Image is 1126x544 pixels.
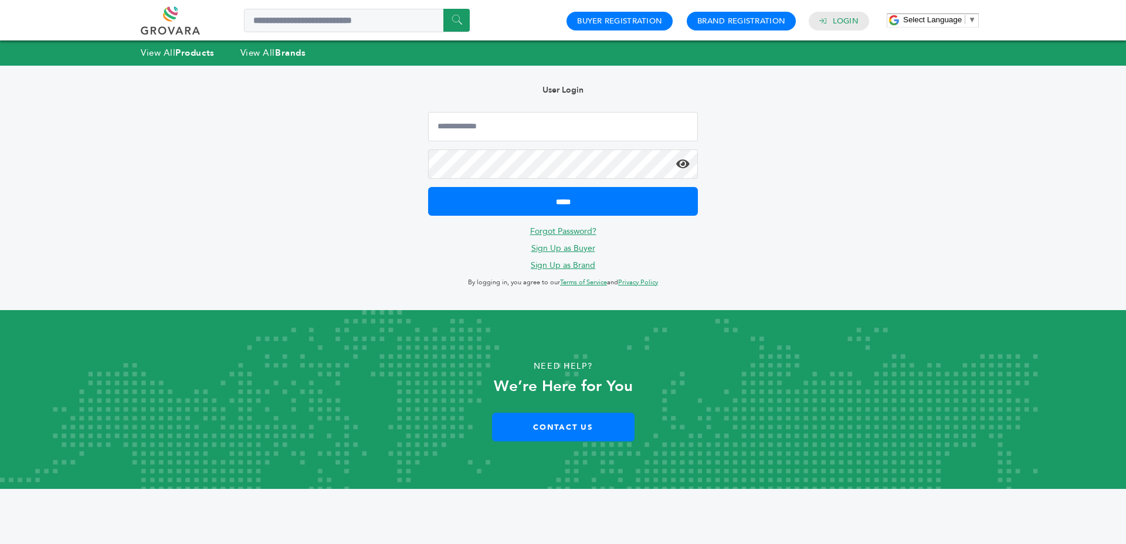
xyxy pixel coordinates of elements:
a: Privacy Policy [618,278,658,287]
b: User Login [542,84,584,96]
strong: Products [175,47,214,59]
input: Email Address [428,112,698,141]
a: Buyer Registration [577,16,662,26]
strong: We’re Here for You [494,376,633,397]
a: Terms of Service [560,278,607,287]
input: Search a product or brand... [244,9,470,32]
a: Forgot Password? [530,226,596,237]
span: ▼ [968,15,976,24]
a: Brand Registration [697,16,785,26]
a: Select Language​ [903,15,976,24]
strong: Brands [275,47,306,59]
a: Sign Up as Buyer [531,243,595,254]
a: View AllProducts [141,47,215,59]
input: Password [428,149,698,179]
span: Select Language [903,15,962,24]
span: ​ [965,15,965,24]
p: Need Help? [56,358,1070,375]
a: Contact Us [492,413,635,441]
a: Login [833,16,859,26]
a: Sign Up as Brand [531,260,595,271]
p: By logging in, you agree to our and [428,276,698,290]
a: View AllBrands [240,47,306,59]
